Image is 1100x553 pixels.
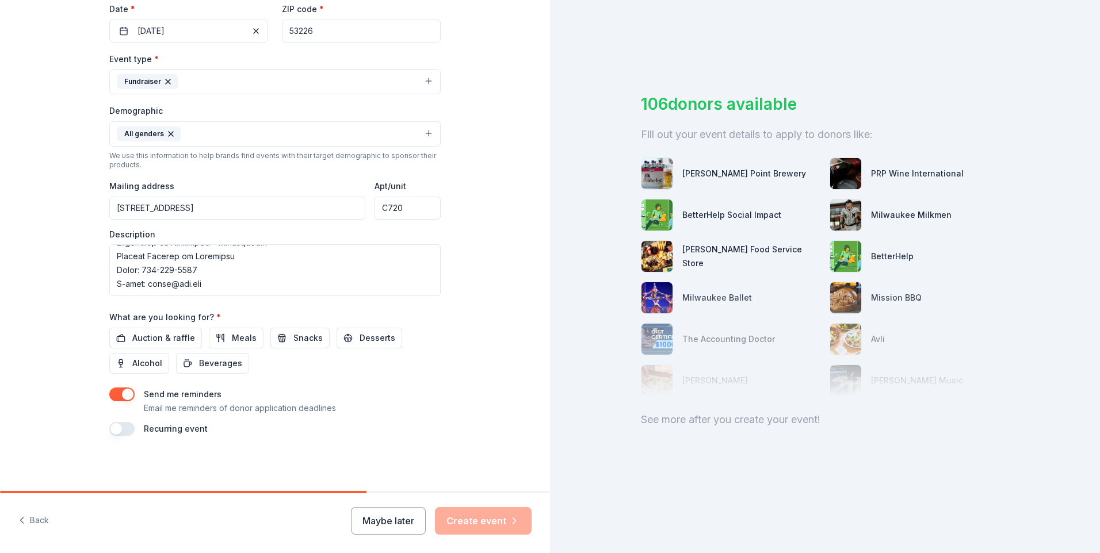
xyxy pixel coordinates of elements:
[682,167,806,181] div: [PERSON_NAME] Point Brewery
[232,331,257,345] span: Meals
[641,125,1009,144] div: Fill out your event details to apply to donors like:
[176,353,249,374] button: Beverages
[109,244,441,296] textarea: Lore Ipsumdolo Sitam, Co adip el Seddoe Temp, inc U la e Dolorema Aliquaen Adminimveni quis nos E...
[641,158,673,189] img: photo for Stevens Point Brewery
[682,243,820,270] div: [PERSON_NAME] Food Service Store
[144,424,208,433] label: Recurring event
[109,105,163,117] label: Demographic
[360,331,395,345] span: Desserts
[293,331,323,345] span: Snacks
[641,92,1009,116] div: 106 donors available
[375,181,406,192] label: Apt/unit
[132,356,162,370] span: Alcohol
[682,208,781,222] div: BetterHelp Social Impact
[109,197,365,220] input: Enter a US address
[132,331,195,345] span: Auction & raffle
[109,121,441,147] button: All genders
[117,74,178,89] div: Fundraiser
[871,167,964,181] div: PRP Wine International
[117,126,181,141] div: All genders
[199,356,242,370] span: Beverages
[109,312,221,323] label: What are you looking for?
[270,328,330,348] button: Snacks
[830,199,861,231] img: photo for Milwaukee Milkmen
[144,401,336,415] p: Email me reminders of donor application deadlines
[109,53,159,65] label: Event type
[351,507,426,535] button: Maybe later
[109,229,155,240] label: Description
[109,353,169,374] button: Alcohol
[871,208,952,222] div: Milwaukee Milkmen
[109,181,174,192] label: Mailing address
[282,3,324,15] label: ZIP code
[375,197,441,220] input: #
[830,241,861,272] img: photo for BetterHelp
[209,328,263,348] button: Meals
[641,410,1009,429] div: See more after you create your event!
[18,509,49,533] button: Back
[282,20,441,43] input: 12345 (U.S. only)
[641,241,673,272] img: photo for Gordon Food Service Store
[830,158,861,189] img: photo for PRP Wine International
[641,199,673,231] img: photo for BetterHelp Social Impact
[337,328,402,348] button: Desserts
[144,389,221,399] label: Send me reminders
[109,328,202,348] button: Auction & raffle
[109,3,268,15] label: Date
[109,20,268,43] button: [DATE]
[871,249,914,263] div: BetterHelp
[109,69,441,94] button: Fundraiser
[109,151,441,170] div: We use this information to help brands find events with their target demographic to sponsor their...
